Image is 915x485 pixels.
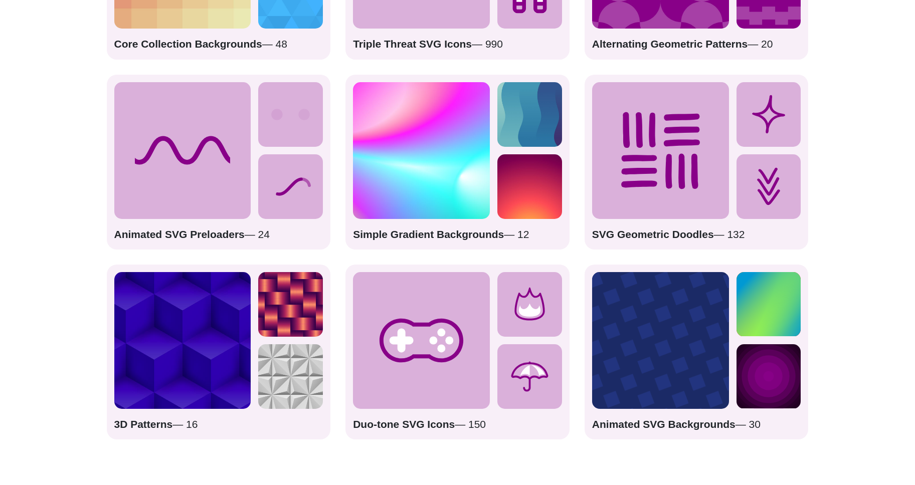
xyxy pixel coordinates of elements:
p: — 16 [114,416,323,432]
p: — 24 [114,226,323,242]
strong: Triple Threat SVG Icons [353,38,472,50]
p: — 990 [353,36,562,52]
strong: Alternating Geometric Patterns [592,38,748,50]
img: colorful radial mesh gradient rainbow [353,82,490,219]
p: — 12 [353,226,562,242]
p: — 30 [592,416,801,432]
strong: Duo-tone SVG Icons [353,418,455,430]
strong: Animated SVG Backgrounds [592,418,736,430]
strong: Simple Gradient Backgrounds [353,228,504,240]
strong: Core Collection Backgrounds [114,38,262,50]
strong: Animated SVG Preloaders [114,228,245,240]
p: — 48 [114,36,323,52]
strong: SVG Geometric Doodles [592,228,714,240]
p: — 20 [592,36,801,52]
img: blue-stacked-cube-pattern [114,272,251,409]
p: — 150 [353,416,562,432]
strong: 3D Patterns [114,418,173,430]
img: red shiny ribbon woven into a pattern [258,272,323,337]
img: alternating gradient chain from purple to green [497,82,562,147]
img: Triangular 3d panels in a pattern [258,344,323,409]
p: — 132 [592,226,801,242]
img: glowing yellow warming the purple vector sky [497,154,562,219]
